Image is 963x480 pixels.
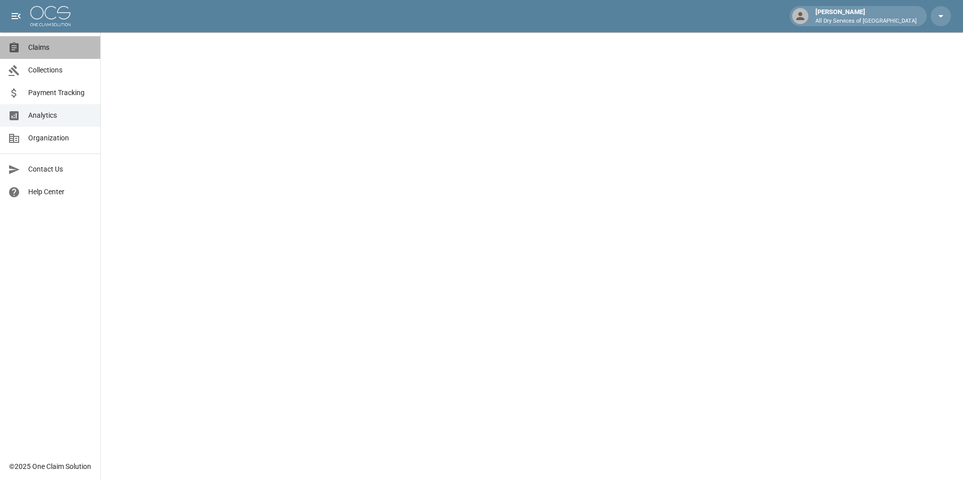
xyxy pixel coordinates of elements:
img: ocs-logo-white-transparent.png [30,6,71,26]
button: open drawer [6,6,26,26]
iframe: Embedded Dashboard [101,32,963,477]
span: Organization [28,133,92,143]
span: Help Center [28,187,92,197]
div: © 2025 One Claim Solution [9,461,91,471]
span: Claims [28,42,92,53]
span: Payment Tracking [28,88,92,98]
div: [PERSON_NAME] [811,7,921,25]
span: Analytics [28,110,92,121]
span: Collections [28,65,92,75]
span: Contact Us [28,164,92,175]
p: All Dry Services of [GEOGRAPHIC_DATA] [815,17,917,26]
